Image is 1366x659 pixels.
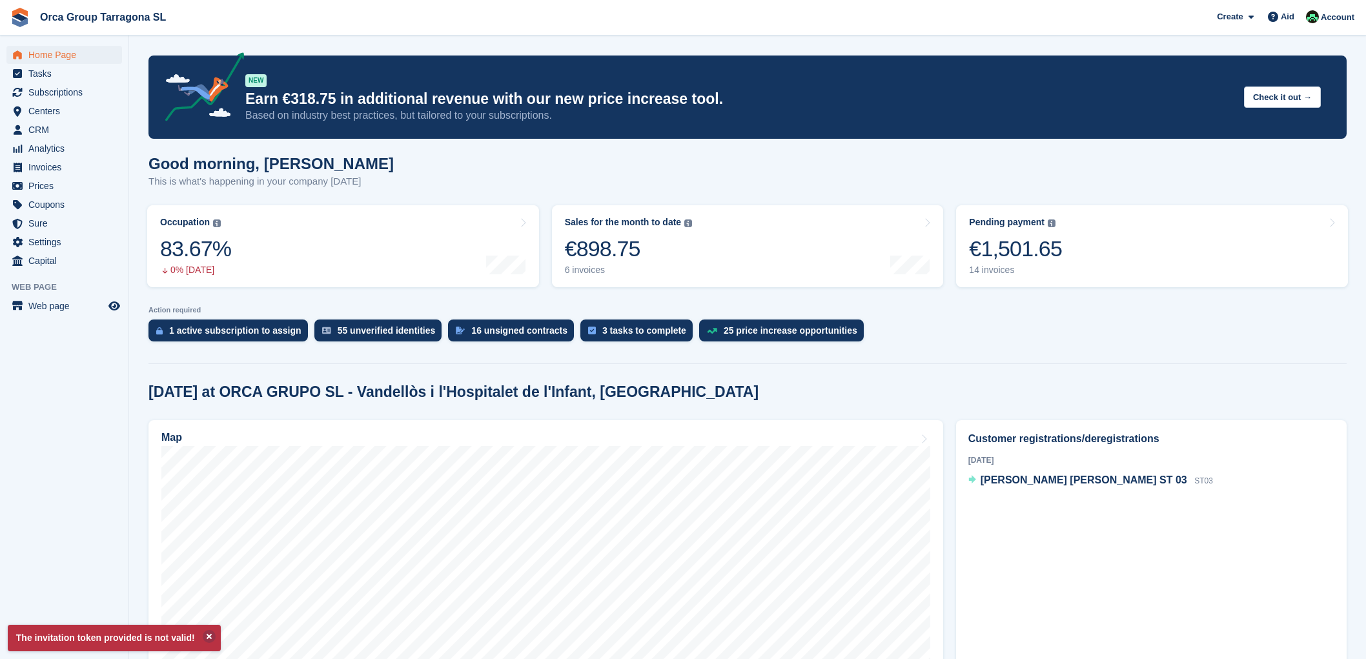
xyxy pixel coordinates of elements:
[28,50,76,60] font: Home Page
[28,301,70,311] font: Web page
[28,162,61,172] font: Invoices
[1244,86,1321,108] button: Check it out →
[245,110,552,121] font: Based on industry best practices, but tailored to your subscriptions.
[6,121,122,139] a: menu
[6,233,122,251] a: menu
[10,8,30,27] img: stora-icon-8386f47178a22dfd0bd8f6a31ec36ba5ce8667c1dd55bd0f319d3a0aa187defe.svg
[148,176,361,187] font: This is what's happening in your company [DATE]
[1281,12,1294,21] font: Aid
[1253,92,1312,102] font: Check it out →
[245,90,723,107] font: Earn €318.75 in additional revenue with our new price increase tool.
[6,46,122,64] a: menu
[684,219,692,227] img: icon-info-grey-7440780725fd019a000dd9b08b2336e03edf1995a4989e88bcd33f0948082b44.svg
[1321,12,1354,22] font: Account
[28,237,61,247] font: Settings
[12,282,57,292] font: Web page
[107,298,122,314] a: Store Preview
[471,325,567,336] font: 16 unsigned contracts
[40,12,166,23] font: Orca Group Tarragona SL
[969,236,1062,261] font: €1,501.65
[154,52,245,126] img: price-adjustments-announcement-icon-8257ccfd72463d97f412b2fc003d46551f7dbcb40ab6d574587a9cd5c0d94...
[6,214,122,232] a: menu
[1194,476,1213,485] font: ST03
[1306,10,1319,23] img: Tania
[968,433,1159,444] font: Customer registrations/deregistrations
[28,181,54,191] font: Prices
[6,252,122,270] a: menu
[213,219,221,227] img: icon-info-grey-7440780725fd019a000dd9b08b2336e03edf1995a4989e88bcd33f0948082b44.svg
[1048,219,1055,227] img: icon-info-grey-7440780725fd019a000dd9b08b2336e03edf1995a4989e88bcd33f0948082b44.svg
[968,472,1213,489] a: [PERSON_NAME] [PERSON_NAME] ST 03 ST03
[249,77,263,84] font: NEW
[28,218,48,228] font: Sure
[156,327,163,335] img: active_subscription_to_allocate_icon-d502201f5373d7db506a760aba3b589e785aa758c864c3986d89f69b8ff3...
[580,319,699,348] a: 3 tasks to complete
[6,139,122,157] a: menu
[148,383,759,400] font: [DATE] at ORCA GRUPO SL - Vandellòs i l'Hospitalet de l'Infant, [GEOGRAPHIC_DATA]
[147,205,539,287] a: Occupation 83.67% 0% [DATE]
[969,217,1045,227] font: Pending payment
[322,327,331,334] img: verify_identity-adf6edd0f0f0b5bbfe63781bf79b02c33cf7c696d77639b501bdc392416b5a36.svg
[981,474,1187,485] font: [PERSON_NAME] [PERSON_NAME] ST 03
[28,199,65,210] font: Coupons
[552,205,944,287] a: Sales for the month to date €898.75 6 invoices
[969,265,1014,275] font: 14 invoices
[602,325,686,336] font: 3 tasks to complete
[35,6,171,28] a: Orca Group Tarragona SL
[448,319,580,348] a: 16 unsigned contracts
[28,68,52,79] font: Tasks
[16,633,195,643] font: The invitation token provided is not valid!
[968,456,994,465] font: [DATE]
[1217,12,1243,21] font: Create
[6,297,122,315] a: menu
[314,319,449,348] a: 55 unverified identities
[169,325,301,336] font: 1 active subscription to assign
[565,236,640,261] font: €898.75
[456,327,465,334] img: contract_signature_icon-13c848040528278c33f63329250d36e43548de30e8caae1d1a13099fd9432cc5.svg
[28,106,60,116] font: Centers
[148,306,201,314] font: Action required
[28,125,49,135] font: CRM
[699,319,870,348] a: 25 price increase opportunities
[338,325,436,336] font: 55 unverified identities
[6,158,122,176] a: menu
[161,432,182,443] font: Map
[6,102,122,120] a: menu
[6,196,122,214] a: menu
[28,87,83,97] font: Subscriptions
[588,327,596,334] img: task-75834270c22a3079a89374b754ae025e5fb1db73e45f91037f5363f120a921f8.svg
[565,265,605,275] font: 6 invoices
[170,265,214,275] font: 0% [DATE]
[148,155,394,172] font: Good morning, [PERSON_NAME]
[6,177,122,195] a: menu
[28,256,57,266] font: Capital
[724,325,857,336] font: 25 price increase opportunities
[160,236,231,261] font: 83.67%
[956,205,1348,287] a: Pending payment €1,501.65 14 invoices
[160,217,210,227] font: Occupation
[6,65,122,83] a: menu
[28,143,65,154] font: Analytics
[707,328,717,334] img: price_increase_opportunities-93ffe204e8149a01c8c9dc8f82e8f89637d9d84a8eef4429ea346261dce0b2c0.svg
[565,217,681,227] font: Sales for the month to date
[148,319,314,348] a: 1 active subscription to assign
[6,83,122,101] a: menu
